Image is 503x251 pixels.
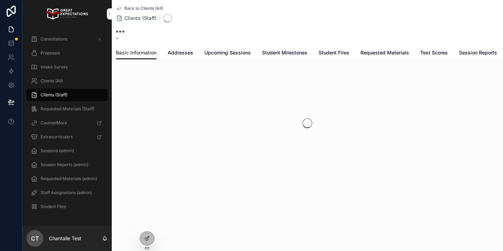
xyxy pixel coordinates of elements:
span: Proposals [41,50,60,56]
span: Clients (All) [41,78,63,84]
span: Student Milestones [262,49,307,56]
a: Upcoming Sessions [204,46,251,60]
a: Extracurriculars [27,131,108,143]
span: Requested Materials (admin) [41,176,97,182]
span: Intake Survey [41,64,68,70]
a: Requested Materials (admin) [27,172,108,185]
a: CounselMore [27,117,108,129]
span: Student Files [319,49,349,56]
a: Requested Materials (Staff) [27,103,108,115]
a: Clients (All) [27,75,108,87]
span: Clients (Staff) [124,15,156,22]
span: CT [31,234,39,243]
span: Session Reports (admin) [41,162,88,168]
span: - [116,34,124,42]
a: Clients (Staff) [27,89,108,101]
span: Staff Assignations (admin) [41,190,92,195]
a: Addresses [168,46,193,60]
a: Proposals [27,47,108,59]
a: Requested Materials [360,46,409,60]
a: Consultations [27,33,108,45]
span: Requested Materials [360,49,409,56]
a: Clients (Staff) [116,15,156,22]
a: Sessions (admin) [27,145,108,157]
span: CounselMore [41,120,67,126]
span: Back to Clients (All) [124,6,163,11]
a: Back to Clients (All) [116,6,163,11]
a: Student Files [27,200,108,213]
span: Sessions (admin) [41,148,74,154]
span: Basic Information [116,49,156,56]
span: Requested Materials (Staff) [41,106,94,112]
a: Student Files [319,46,349,60]
a: Intake Survey [27,61,108,73]
a: Staff Assignations (admin) [27,186,108,199]
a: Session Reports (admin) [27,158,108,171]
span: Session Reports [459,49,497,56]
div: scrollable content [22,28,112,222]
span: Upcoming Sessions [204,49,251,56]
span: Test Scores [420,49,448,56]
span: Extracurriculars [41,134,73,140]
a: Session Reports [459,46,497,60]
span: Clients (Staff) [41,92,67,98]
img: App logo [46,8,88,20]
span: Student Files [41,204,66,209]
span: Addresses [168,49,193,56]
p: Chantalle Test [49,235,81,242]
a: Basic Information [116,46,156,60]
span: Consultations [41,36,67,42]
a: Student Milestones [262,46,307,60]
a: Test Scores [420,46,448,60]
